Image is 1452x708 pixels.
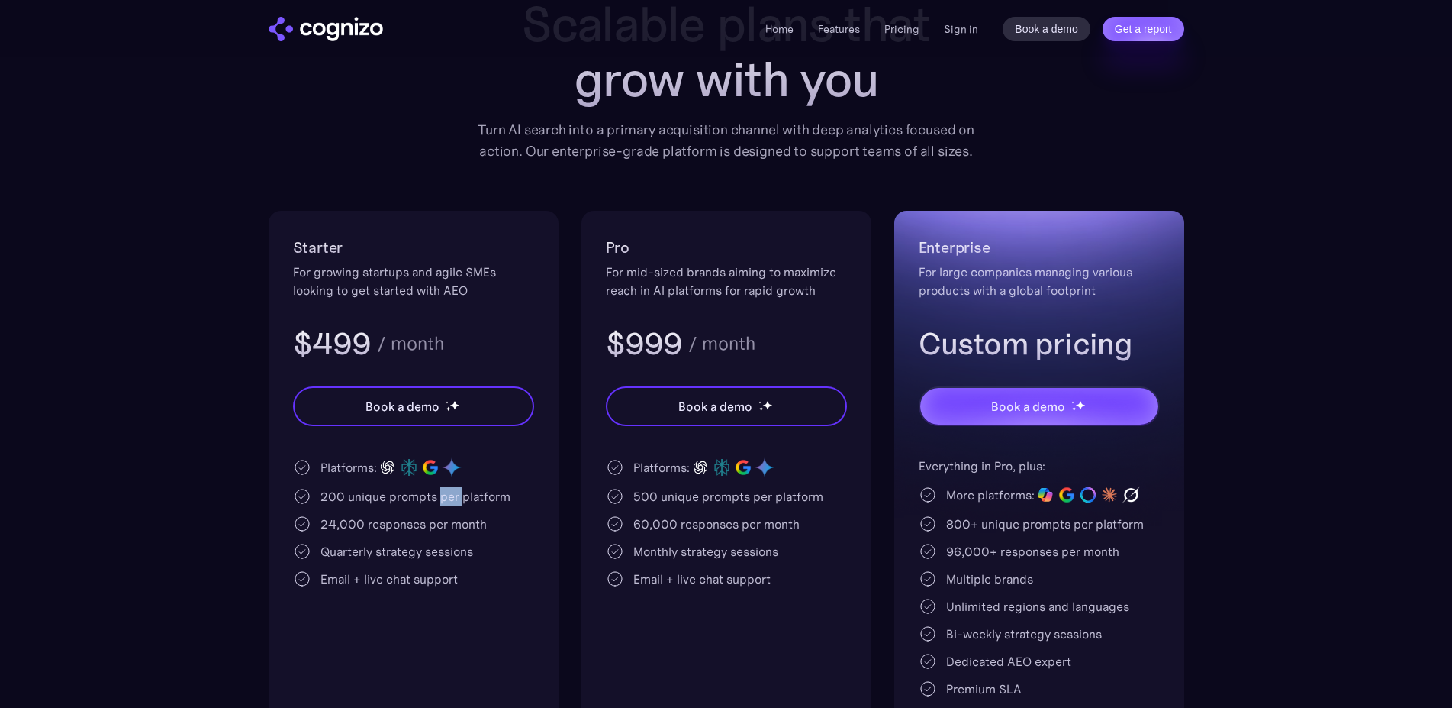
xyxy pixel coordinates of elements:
a: Sign in [944,20,978,38]
a: Pricing [884,22,919,36]
img: star [1071,406,1077,412]
img: star [758,401,761,403]
img: star [1071,401,1074,403]
h3: $999 [606,324,683,364]
div: For large companies managing various products with a global footprint [919,263,1160,299]
div: Quarterly strategy sessions [320,542,473,561]
img: star [758,406,764,412]
div: 200 unique prompts per platform [320,487,510,506]
img: star [446,406,451,412]
a: Book a demo [1003,17,1090,41]
div: Monthly strategy sessions [633,542,778,561]
h2: Pro [606,235,847,260]
div: Email + live chat support [320,570,458,588]
div: Bi-weekly strategy sessions [946,625,1102,643]
a: Get a report [1103,17,1184,41]
a: Book a demostarstarstar [293,386,534,426]
div: 96,000+ responses per month [946,542,1119,561]
div: Book a demo [678,397,752,415]
img: star [446,401,448,403]
h3: Custom pricing [919,324,1160,364]
div: 60,000 responses per month [633,515,800,533]
div: More platforms: [946,486,1035,504]
div: Turn AI search into a primary acquisition channel with deep analytics focused on action. Our ente... [467,119,986,162]
img: star [762,400,772,410]
div: Platforms: [320,458,377,477]
div: Book a demo [991,397,1064,415]
div: Platforms: [633,458,690,477]
div: Multiple brands [946,570,1033,588]
h2: Starter [293,235,534,260]
a: Home [765,22,794,36]
h3: $499 [293,324,372,364]
div: Everything in Pro, plus: [919,457,1160,475]
img: star [1075,400,1085,410]
div: Book a demo [365,397,439,415]
div: Dedicated AEO expert [946,652,1071,671]
a: Book a demostarstarstar [606,386,847,426]
div: For mid-sized brands aiming to maximize reach in AI platforms for rapid growth [606,263,847,299]
div: For growing startups and agile SMEs looking to get started with AEO [293,263,534,299]
div: Email + live chat support [633,570,771,588]
div: 500 unique prompts per platform [633,487,823,506]
div: Unlimited regions and languages [946,597,1129,616]
a: home [269,17,383,41]
div: 800+ unique prompts per platform [946,515,1144,533]
a: Book a demostarstarstar [919,386,1160,426]
div: / month [377,335,444,353]
div: 24,000 responses per month [320,515,487,533]
h2: Enterprise [919,235,1160,260]
a: Features [818,22,860,36]
img: star [449,400,459,410]
div: Premium SLA [946,680,1022,698]
img: cognizo logo [269,17,383,41]
div: / month [688,335,755,353]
